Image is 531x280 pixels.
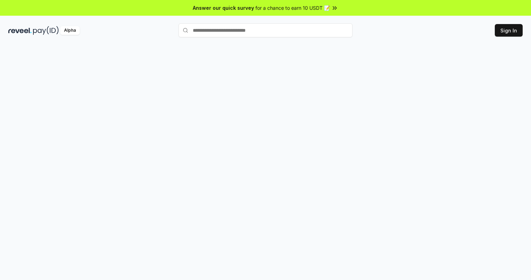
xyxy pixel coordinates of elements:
img: reveel_dark [8,26,32,35]
span: for a chance to earn 10 USDT 📝 [255,4,330,12]
span: Answer our quick survey [193,4,254,12]
img: pay_id [33,26,59,35]
button: Sign In [495,24,523,37]
div: Alpha [60,26,80,35]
